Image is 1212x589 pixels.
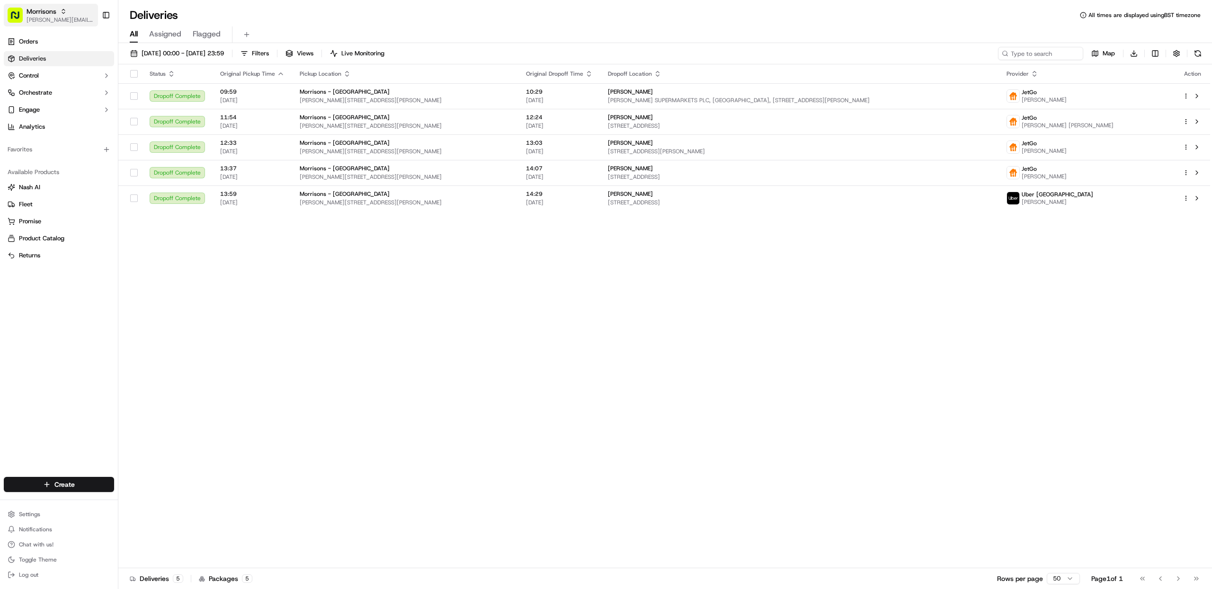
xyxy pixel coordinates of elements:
[9,213,17,220] div: 📗
[526,199,593,206] span: [DATE]
[79,173,82,180] span: •
[4,214,114,229] button: Promise
[4,85,114,100] button: Orchestrate
[9,123,63,131] div: Past conversations
[1022,191,1093,198] span: Uber [GEOGRAPHIC_DATA]
[19,541,53,548] span: Chat with us!
[526,88,593,96] span: 10:29
[300,122,511,130] span: [PERSON_NAME][STREET_ADDRESS][PERSON_NAME]
[300,148,511,155] span: [PERSON_NAME][STREET_ADDRESS][PERSON_NAME]
[1022,198,1093,206] span: [PERSON_NAME]
[608,122,991,130] span: [STREET_ADDRESS]
[4,119,114,134] a: Analytics
[608,173,991,181] span: [STREET_ADDRESS]
[1183,70,1203,78] div: Action
[220,114,285,121] span: 11:54
[220,97,285,104] span: [DATE]
[608,97,991,104] span: [PERSON_NAME] SUPERMARKETS PLC, [GEOGRAPHIC_DATA], [STREET_ADDRESS][PERSON_NAME]
[4,51,114,66] a: Deliveries
[220,148,285,155] span: [DATE]
[149,28,181,40] span: Assigned
[84,173,103,180] span: [DATE]
[19,71,39,80] span: Control
[193,28,221,40] span: Flagged
[19,212,72,221] span: Knowledge Base
[199,574,252,583] div: Packages
[252,49,269,58] span: Filters
[80,213,88,220] div: 💻
[1007,90,1019,102] img: justeat_logo.png
[4,553,114,566] button: Toggle Theme
[1087,47,1119,60] button: Map
[526,122,593,130] span: [DATE]
[4,231,114,246] button: Product Catalog
[161,94,172,105] button: Start new chat
[4,4,98,26] button: Morrisons[PERSON_NAME][EMAIL_ADDRESS][DOMAIN_NAME]
[297,49,313,58] span: Views
[27,7,56,16] button: Morrisons
[6,208,76,225] a: 📗Knowledge Base
[1007,141,1019,153] img: justeat_logo.png
[220,122,285,130] span: [DATE]
[1091,574,1123,583] div: Page 1 of 1
[220,199,285,206] span: [DATE]
[4,68,114,83] button: Control
[4,165,114,180] div: Available Products
[997,574,1043,583] p: Rows per page
[300,88,390,96] span: Morrisons - [GEOGRAPHIC_DATA]
[29,147,77,155] span: [PERSON_NAME]
[9,91,27,108] img: 1736555255976-a54dd68f-1ca7-489b-9aae-adbdc363a1c4
[242,574,252,583] div: 5
[27,16,94,24] span: [PERSON_NAME][EMAIL_ADDRESS][DOMAIN_NAME]
[220,173,285,181] span: [DATE]
[608,139,653,147] span: [PERSON_NAME]
[608,148,991,155] span: [STREET_ADDRESS][PERSON_NAME]
[1022,165,1037,173] span: JetGo
[220,70,275,78] span: Original Pickup Time
[19,123,45,131] span: Analytics
[19,37,38,46] span: Orders
[1022,140,1037,147] span: JetGo
[19,526,52,533] span: Notifications
[1022,96,1067,104] span: [PERSON_NAME]
[9,138,25,153] img: Frederick Szydlowski
[43,100,130,108] div: We're available if you need us!
[300,165,390,172] span: Morrisons - [GEOGRAPHIC_DATA]
[43,91,155,100] div: Start new chat
[9,38,172,53] p: Welcome 👋
[236,47,273,60] button: Filters
[1088,11,1201,19] span: All times are displayed using BST timezone
[526,114,593,121] span: 12:24
[19,251,40,260] span: Returns
[8,234,110,243] a: Product Catalog
[526,190,593,198] span: 14:29
[4,102,114,117] button: Engage
[300,97,511,104] span: [PERSON_NAME][STREET_ADDRESS][PERSON_NAME]
[300,139,390,147] span: Morrisons - [GEOGRAPHIC_DATA]
[8,200,110,209] a: Fleet
[19,234,64,243] span: Product Catalog
[1022,147,1067,155] span: [PERSON_NAME]
[1022,173,1067,180] span: [PERSON_NAME]
[19,88,52,97] span: Orchestrate
[1191,47,1204,60] button: Refresh
[94,235,115,242] span: Pylon
[1022,114,1037,122] span: JetGo
[89,212,152,221] span: API Documentation
[608,70,652,78] span: Dropoff Location
[526,139,593,147] span: 13:03
[4,523,114,536] button: Notifications
[326,47,389,60] button: Live Monitoring
[300,70,341,78] span: Pickup Location
[220,165,285,172] span: 13:37
[220,190,285,198] span: 13:59
[130,28,138,40] span: All
[526,173,593,181] span: [DATE]
[1007,70,1029,78] span: Provider
[608,88,653,96] span: [PERSON_NAME]
[4,142,114,157] div: Favorites
[150,70,166,78] span: Status
[526,70,583,78] span: Original Dropoff Time
[8,217,110,226] a: Promise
